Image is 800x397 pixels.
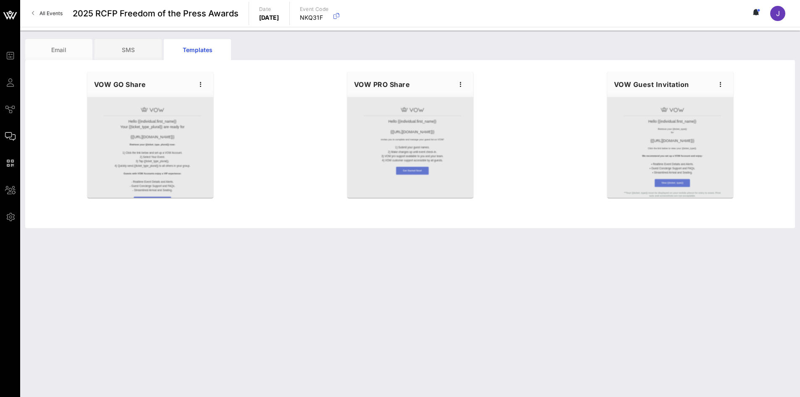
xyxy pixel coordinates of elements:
[776,9,780,18] span: J
[73,7,239,20] span: 2025 RCFP Freedom of the Press Awards
[25,39,92,60] div: Email
[259,5,279,13] p: Date
[87,72,213,97] div: VOW GO Share
[164,39,231,60] div: Templates
[259,13,279,22] p: [DATE]
[300,5,329,13] p: Event Code
[300,13,329,22] p: NKQ31F
[607,72,733,97] div: VOW Guest Invitation
[39,10,63,16] span: All Events
[770,6,785,21] div: J
[27,7,68,20] a: All Events
[347,72,473,97] div: VOW PRO Share
[94,39,162,60] div: SMS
